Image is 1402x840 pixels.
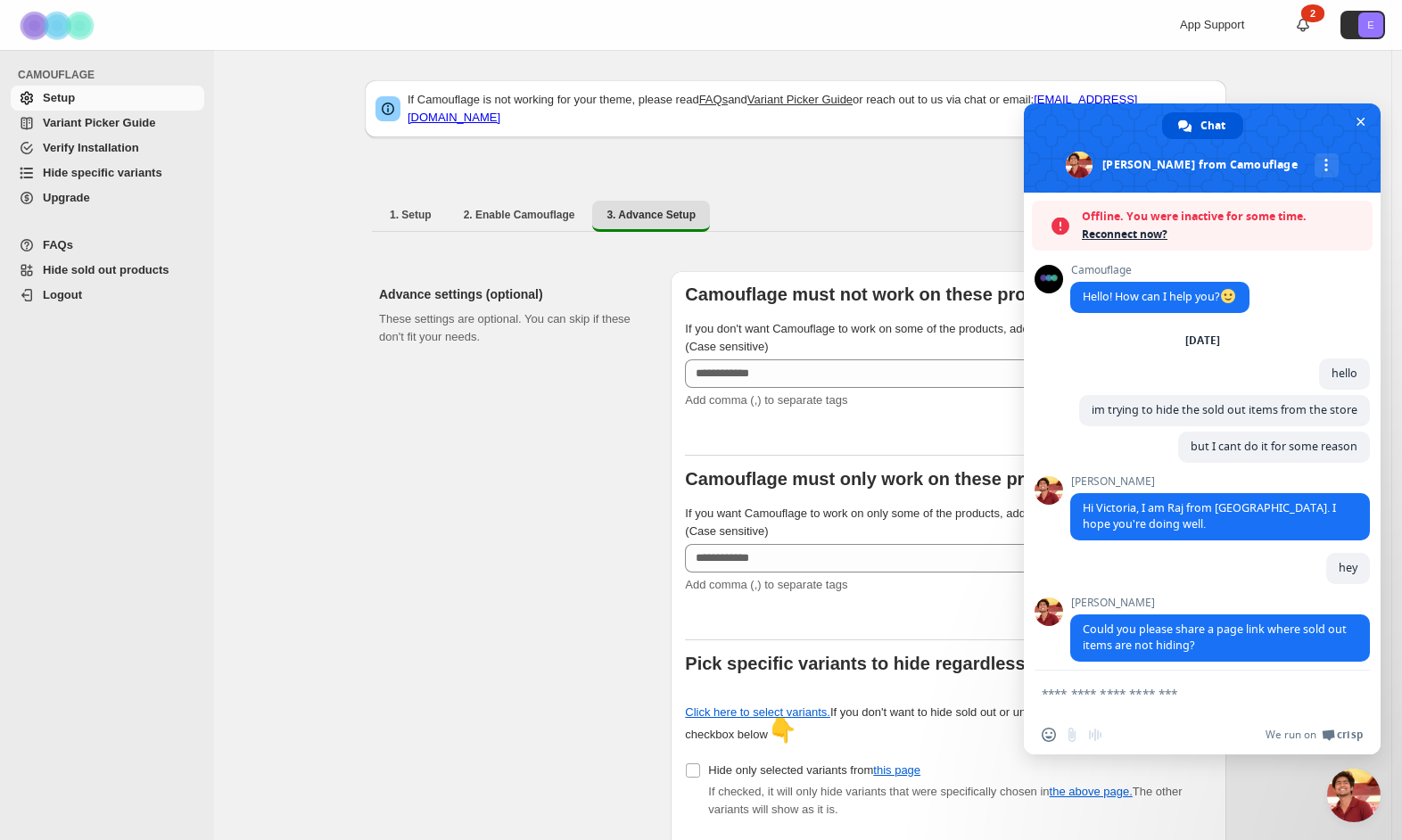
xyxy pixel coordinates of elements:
[1042,686,1324,702] textarea: Compose your message...
[768,717,796,744] span: 👇
[1367,20,1373,30] text: E
[1315,153,1339,177] div: More channels
[1200,112,1225,139] span: Chat
[18,68,205,82] span: CAMOUFLAGE
[1082,208,1364,226] span: Offline. You were inactive for some time.
[1337,728,1363,742] span: Crisp
[1083,289,1237,304] span: Hello! How can I help you?
[1180,18,1244,31] span: App Support
[1070,264,1249,276] span: Camouflage
[699,93,729,106] a: FAQs
[11,86,204,111] a: Setup
[43,191,90,204] span: Upgrade
[43,116,155,129] span: Variant Picker Guide
[1050,785,1133,798] a: the above page.
[1301,4,1324,22] div: 2
[685,704,1159,744] div: If you don't want to hide sold out or unavailable variants, tick the checkbox below
[11,185,204,210] a: Upgrade
[11,283,204,308] a: Logout
[685,284,1185,304] b: Camouflage must not work on these products (Exceptions)
[464,208,575,222] span: 2. Enable Camouflage
[1294,16,1312,34] a: 2
[11,111,204,136] a: Variant Picker Guide
[1327,769,1381,822] div: Close chat
[685,506,1188,538] span: If you want Camouflage to work on only some of the products, add the tags of those products here ...
[873,763,920,777] a: this page
[685,578,847,591] span: Add comma (,) to separate tags
[408,91,1216,127] p: If Camouflage is not working for your theme, please read and or reach out to us via chat or email:
[685,654,1132,673] b: Pick specific variants to hide regardless of inventory
[1083,622,1347,653] span: Could you please share a page link where sold out items are not hiding?
[43,263,169,276] span: Hide sold out products
[747,93,853,106] a: Variant Picker Guide
[1266,728,1363,742] a: We run onCrisp
[11,258,204,283] a: Hide sold out products
[11,136,204,161] a: Verify Installation
[11,161,204,185] a: Hide specific variants
[43,238,73,251] span: FAQs
[1185,335,1220,346] div: [DATE]
[1339,560,1357,575] span: hey
[43,288,82,301] span: Logout
[685,393,847,407] span: Add comma (,) to separate tags
[1092,402,1357,417] span: im trying to hide the sold out items from the store
[1070,475,1370,488] span: [PERSON_NAME]
[1083,500,1336,531] span: Hi Victoria, I am Raj from [GEOGRAPHIC_DATA]. I hope you're doing well.
[1082,226,1364,243] span: Reconnect now?
[1340,11,1385,39] button: Avatar with initials E
[1332,366,1357,381] span: hello
[708,763,920,777] span: Hide only selected variants from
[379,285,642,303] h2: Advance settings (optional)
[1070,597,1370,609] span: [PERSON_NAME]
[14,1,103,50] img: Camouflage
[685,469,1192,489] b: Camouflage must only work on these products (Conditions)
[11,233,204,258] a: FAQs
[606,208,696,222] span: 3. Advance Setup
[1351,112,1370,131] span: Close chat
[43,141,139,154] span: Verify Installation
[43,166,162,179] span: Hide specific variants
[1042,728,1056,742] span: Insert an emoji
[1162,112,1243,139] div: Chat
[708,785,1182,816] span: If checked, it will only hide variants that were specifically chosen in The other variants will s...
[1358,12,1383,37] span: Avatar with initials E
[390,208,432,222] span: 1. Setup
[685,322,1192,353] span: If you don't want Camouflage to work on some of the products, add the tags of those products here...
[43,91,75,104] span: Setup
[379,310,642,346] p: These settings are optional. You can skip if these don't fit your needs.
[1191,439,1357,454] span: but I cant do it for some reason
[685,705,830,719] a: Click here to select variants.
[1266,728,1316,742] span: We run on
